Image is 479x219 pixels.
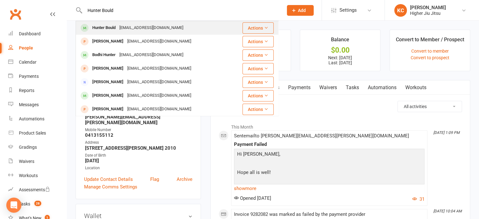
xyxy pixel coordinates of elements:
[85,153,192,158] div: Date of Birth
[396,36,464,47] div: Convert to Member / Prospect
[411,49,449,54] a: Convert to member
[234,212,425,217] div: Invoice 9282082 was marked as failed by the payment provider
[412,195,425,203] button: 31
[90,64,125,73] div: [PERSON_NAME]
[125,64,193,73] div: [EMAIL_ADDRESS][DOMAIN_NAME]
[90,23,117,32] div: Hunter Bould
[234,133,409,139] span: Sent email to [PERSON_NAME][EMAIL_ADDRESS][PERSON_NAME][DOMAIN_NAME]
[8,169,66,183] a: Workouts
[19,102,39,107] div: Messages
[306,55,374,65] p: Next: [DATE] Last: [DATE]
[298,8,306,13] span: Add
[410,10,446,16] div: Higher Jiu Jitsu
[34,201,41,206] span: 28
[284,80,315,95] a: Payments
[19,173,38,178] div: Workouts
[83,6,279,15] input: Search...
[341,80,363,95] a: Tasks
[90,91,125,100] div: [PERSON_NAME]
[125,91,193,100] div: [EMAIL_ADDRESS][DOMAIN_NAME]
[236,150,423,159] p: Hi [PERSON_NAME],
[8,69,66,84] a: Payments
[19,159,34,164] div: Waivers
[242,63,274,74] button: Actions
[90,50,117,60] div: Bodhi Hunter
[363,80,401,95] a: Automations
[84,176,133,183] a: Update Contact Details
[410,5,446,10] div: [PERSON_NAME]
[433,130,459,135] i: [DATE] 1:09 PM
[6,198,21,213] div: Open Intercom Messenger
[219,120,462,130] li: This Month
[8,126,66,140] a: Product Sales
[90,37,125,46] div: [PERSON_NAME]
[117,50,185,60] div: [EMAIL_ADDRESS][DOMAIN_NAME]
[339,3,357,17] span: Settings
[90,78,125,87] div: [PERSON_NAME]
[8,41,66,55] a: People
[19,88,34,93] div: Reports
[125,78,193,87] div: [EMAIL_ADDRESS][DOMAIN_NAME]
[19,45,33,50] div: People
[315,80,341,95] a: Waivers
[242,49,274,61] button: Actions
[85,145,192,151] strong: [STREET_ADDRESS][PERSON_NAME] 2010
[19,31,41,36] div: Dashboard
[8,154,66,169] a: Waivers
[331,36,349,47] div: Balance
[394,4,407,17] div: KC
[19,145,37,150] div: Gradings
[8,98,66,112] a: Messages
[242,77,274,88] button: Actions
[401,80,431,95] a: Workouts
[19,201,30,206] div: Tasks
[8,6,23,22] a: Clubworx
[85,127,192,133] div: Mobile Number
[117,23,185,32] div: [EMAIL_ADDRESS][DOMAIN_NAME]
[242,104,274,115] button: Actions
[19,74,39,79] div: Payments
[19,116,44,121] div: Automations
[85,114,192,125] strong: [PERSON_NAME][EMAIL_ADDRESS][PERSON_NAME][DOMAIN_NAME]
[8,55,66,69] a: Calendar
[85,158,192,164] strong: [DATE]
[433,209,462,213] i: [DATE] 10:04 AM
[234,142,425,147] div: Payment Failed
[411,55,449,60] a: Convert to prospect
[8,27,66,41] a: Dashboard
[125,37,193,46] div: [EMAIL_ADDRESS][DOMAIN_NAME]
[125,105,193,114] div: [EMAIL_ADDRESS][DOMAIN_NAME]
[84,183,137,191] a: Manage Comms Settings
[242,90,274,101] button: Actions
[306,47,374,54] div: $0.00
[287,5,314,16] button: Add
[219,101,462,111] h3: Activity
[85,140,192,146] div: Address
[234,195,271,201] span: Opened [DATE]
[85,165,192,171] div: Location
[8,197,66,211] a: Tasks 28
[8,112,66,126] a: Automations
[8,140,66,154] a: Gradings
[8,183,66,197] a: Assessments
[150,176,159,183] a: Flag
[234,184,425,193] a: show more
[19,130,46,135] div: Product Sales
[242,36,274,47] button: Actions
[85,132,192,138] strong: 0413155112
[242,22,274,34] button: Actions
[177,176,192,183] a: Archive
[236,169,423,178] p: Hope all is well!
[8,84,66,98] a: Reports
[19,187,50,192] div: Assessments
[90,105,125,114] div: [PERSON_NAME]
[19,60,37,65] div: Calendar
